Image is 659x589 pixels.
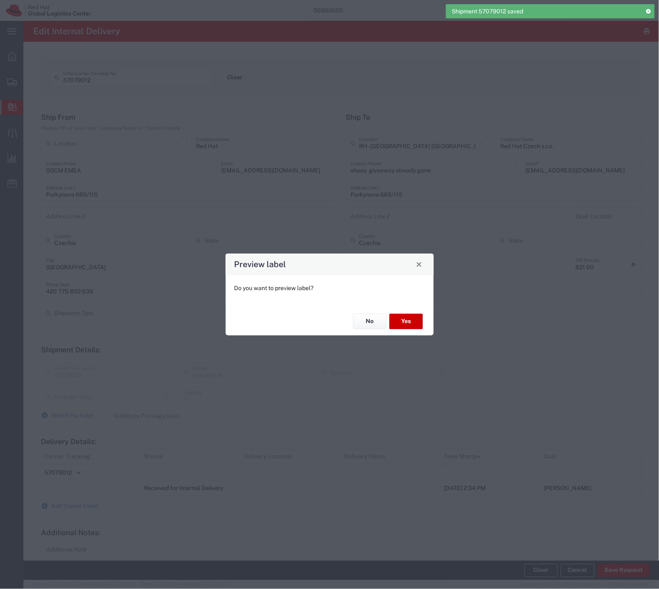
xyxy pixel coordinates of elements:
p: Do you want to preview label? [234,284,425,293]
button: No [353,314,387,329]
button: Close [413,258,425,270]
button: Yes [389,314,423,329]
h4: Preview label [234,258,286,270]
span: Shipment 57079012 saved [452,7,524,16]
